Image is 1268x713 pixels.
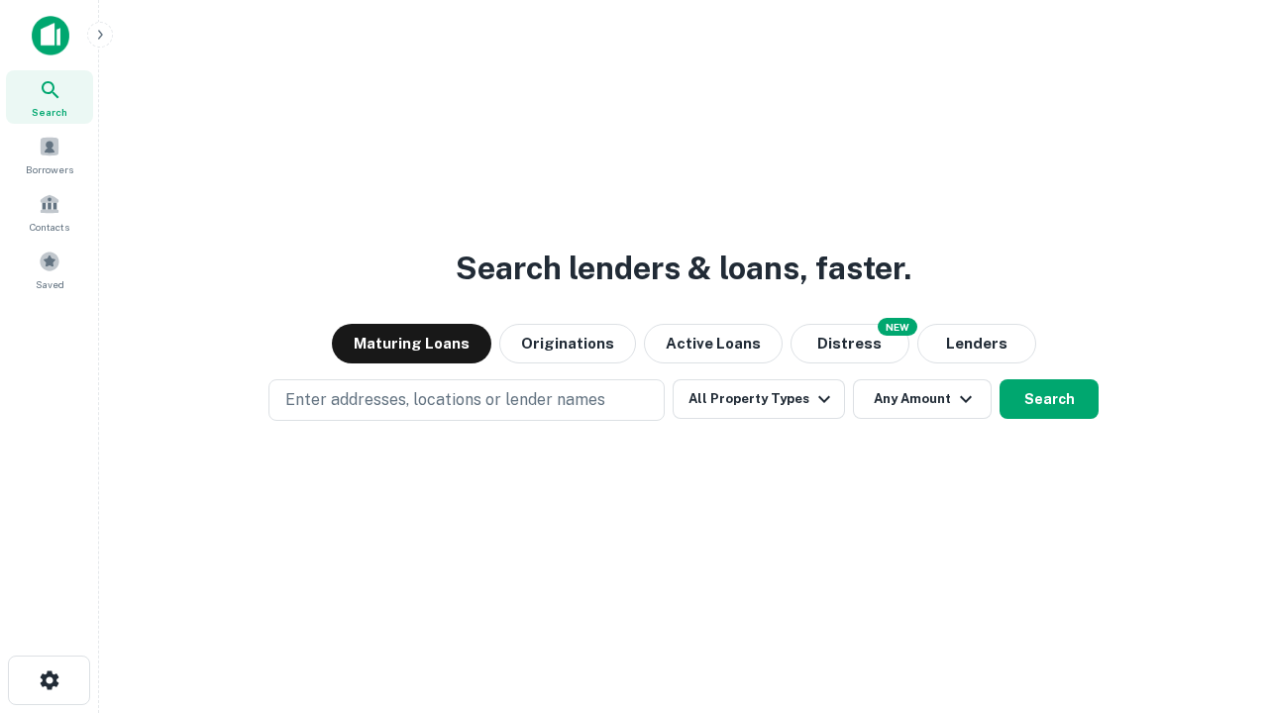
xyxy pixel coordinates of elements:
[32,16,69,55] img: capitalize-icon.png
[499,324,636,363] button: Originations
[1000,379,1099,419] button: Search
[917,324,1036,363] button: Lenders
[456,245,911,292] h3: Search lenders & loans, faster.
[6,70,93,124] a: Search
[36,276,64,292] span: Saved
[6,185,93,239] a: Contacts
[32,104,67,120] span: Search
[6,128,93,181] a: Borrowers
[853,379,992,419] button: Any Amount
[1169,555,1268,650] iframe: Chat Widget
[878,318,917,336] div: NEW
[332,324,491,363] button: Maturing Loans
[26,161,73,177] span: Borrowers
[30,219,69,235] span: Contacts
[6,243,93,296] a: Saved
[644,324,783,363] button: Active Loans
[268,379,665,421] button: Enter addresses, locations or lender names
[791,324,909,363] button: Search distressed loans with lien and other non-mortgage details.
[673,379,845,419] button: All Property Types
[285,388,605,412] p: Enter addresses, locations or lender names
